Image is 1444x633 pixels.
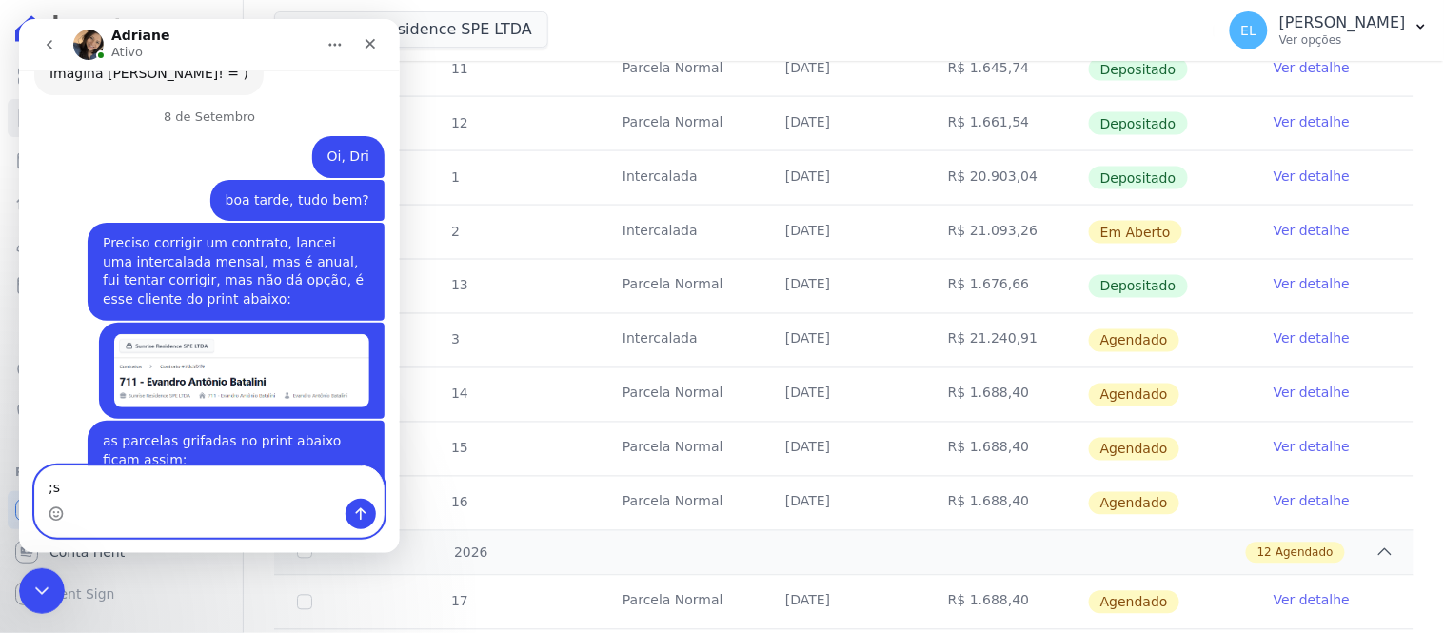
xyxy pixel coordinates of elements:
a: Ver detalhe [1274,58,1350,77]
a: Conta Hent [8,533,235,571]
button: Início [298,8,334,44]
a: Ver detalhe [1274,384,1350,403]
td: Intercalada [600,314,762,367]
a: Transferências [8,308,235,346]
td: [DATE] [762,576,925,629]
div: Adriane diz… [15,34,366,91]
a: Recebíveis [8,491,235,529]
span: 15 [449,441,468,456]
td: [DATE] [762,43,925,96]
span: 3 [449,332,460,347]
span: Agendado [1276,544,1334,562]
td: R$ 1.688,40 [925,423,1088,476]
span: Agendado [1089,591,1179,614]
td: R$ 1.688,40 [925,576,1088,629]
td: Parcela Normal [600,576,762,629]
button: Selecionador de Emoji [30,487,45,503]
td: [DATE] [762,97,925,150]
td: [DATE] [762,314,925,367]
div: Plataformas [15,461,227,484]
td: [DATE] [762,423,925,476]
span: Agendado [1089,438,1179,461]
span: Depositado [1089,58,1188,81]
a: Ver detalhe [1274,221,1350,240]
td: R$ 1.676,66 [925,260,1088,313]
div: boa tarde, tudo bem? [191,161,366,203]
div: Preciso corrigir um contrato, lancei uma intercalada mensal, mas é anual, fui tentar corrigir, ma... [84,215,350,289]
td: R$ 21.240,91 [925,314,1088,367]
iframe: Intercom live chat [19,568,65,614]
td: Intercalada [600,206,762,259]
td: Parcela Normal [600,423,762,476]
span: Depositado [1089,275,1188,298]
span: Depositado [1089,112,1188,135]
div: Erica diz… [15,304,366,403]
a: Ver detalhe [1274,492,1350,511]
span: 17 [449,594,468,609]
td: R$ 1.645,74 [925,43,1088,96]
span: Em Aberto [1089,221,1182,244]
div: Imagina [PERSON_NAME]! = ) [15,34,245,76]
span: Agendado [1089,492,1179,515]
td: Intercalada [600,151,762,205]
span: 16 [449,495,468,510]
a: Ver detalhe [1274,112,1350,131]
span: 12 [1257,544,1272,562]
td: R$ 1.688,40 [925,477,1088,530]
textarea: Envie uma mensagem... [16,447,365,480]
td: [DATE] [762,260,925,313]
a: Ver detalhe [1274,591,1350,610]
span: Agendado [1089,384,1179,406]
td: [DATE] [762,368,925,422]
input: default [297,595,312,610]
a: Visão Geral [8,57,235,95]
div: Oi, Dri [308,129,350,148]
a: Ver detalhe [1274,329,1350,348]
div: boa tarde, tudo bem? [207,172,350,191]
span: 11 [449,61,468,76]
p: Ver opções [1279,32,1406,48]
a: Ver detalhe [1274,438,1350,457]
div: Fechar [334,8,368,42]
div: as parcelas grifadas no print abaixo ficam assim: [84,413,350,450]
a: Lotes [8,183,235,221]
td: R$ 1.688,40 [925,368,1088,422]
a: Crédito [8,350,235,388]
span: 13 [449,278,468,293]
div: Oi, Dri [293,117,366,159]
p: [PERSON_NAME] [1279,13,1406,32]
td: [DATE] [762,477,925,530]
div: Erica diz… [15,204,366,303]
a: Ver detalhe [1274,167,1350,186]
a: Parcelas [8,141,235,179]
div: Imagina [PERSON_NAME]! = ) [30,46,229,65]
span: 2 [449,224,460,239]
td: Parcela Normal [600,368,762,422]
span: Depositado [1089,167,1188,189]
div: Erica diz… [15,117,366,161]
td: R$ 21.093,26 [925,206,1088,259]
span: EL [1241,24,1257,37]
td: R$ 1.661,54 [925,97,1088,150]
div: as parcelas grifadas no print abaixo ficam assim:[DATE] = [DATE][DATE] = [DATE] [69,402,366,508]
td: Parcela Normal [600,43,762,96]
a: Negativação [8,392,235,430]
td: [DATE] [762,206,925,259]
p: Ativo [92,24,124,43]
td: [DATE] [762,151,925,205]
span: 1 [449,169,460,185]
div: Erica diz… [15,161,366,205]
div: 8 de Setembro [15,91,366,117]
button: Sunrise Residence SPE LTDA [274,11,548,48]
a: Ver detalhe [1274,275,1350,294]
td: Parcela Normal [600,260,762,313]
button: Enviar uma mensagem [326,480,357,510]
span: 12 [449,115,468,130]
div: Preciso corrigir um contrato, lancei uma intercalada mensal, mas é anual, fui tentar corrigir, ma... [69,204,366,301]
td: Parcela Normal [600,477,762,530]
a: Contratos [8,99,235,137]
td: R$ 20.903,04 [925,151,1088,205]
div: Erica diz… [15,402,366,510]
